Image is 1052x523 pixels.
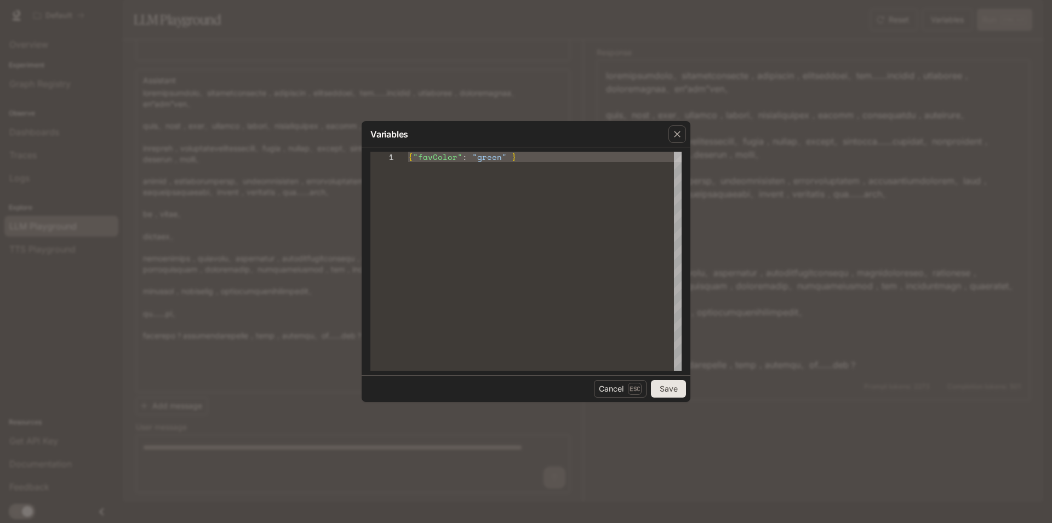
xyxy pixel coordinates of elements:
[413,151,462,163] span: "favColor"
[408,151,413,163] span: {
[512,151,517,163] span: }
[594,380,647,398] button: CancelEsc
[472,151,507,163] span: "green"
[462,151,467,163] span: :
[370,152,394,162] div: 1
[651,380,686,398] button: Save
[628,383,642,395] p: Esc
[370,128,408,141] p: Variables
